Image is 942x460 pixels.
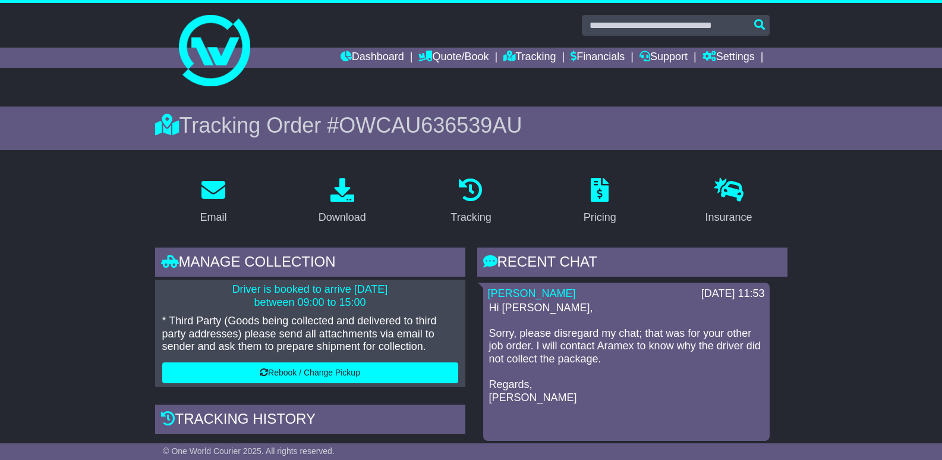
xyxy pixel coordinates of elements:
[443,174,499,230] a: Tracking
[162,283,458,309] p: Driver is booked to arrive [DATE] between 09:00 to 15:00
[705,209,752,226] div: Insurance
[489,302,764,430] p: Hi [PERSON_NAME], Sorry, please disregard my chat; that was for your other job order. I will cont...
[418,48,489,68] a: Quote/Book
[698,174,760,230] a: Insurance
[702,48,755,68] a: Settings
[192,174,234,230] a: Email
[576,174,624,230] a: Pricing
[701,287,765,301] div: [DATE] 11:53
[163,446,335,456] span: © One World Courier 2025. All rights reserved.
[339,113,522,137] span: OWCAU636539AU
[571,48,625,68] a: Financials
[488,287,576,299] a: [PERSON_NAME]
[162,362,458,383] button: Rebook / Change Pickup
[155,112,787,138] div: Tracking Order #
[639,48,688,68] a: Support
[299,443,417,456] div: [DATE] 17:00 (GMT +10)
[503,48,556,68] a: Tracking
[584,209,616,226] div: Pricing
[155,443,465,456] div: Estimated Delivery -
[311,174,374,230] a: Download
[450,209,491,226] div: Tracking
[200,209,226,226] div: Email
[162,315,458,353] p: * Third Party (Goods being collected and delivered to third party addresses) please send all atta...
[319,209,366,226] div: Download
[477,248,787,280] div: RECENT CHAT
[155,248,465,280] div: Manage collection
[155,405,465,437] div: Tracking history
[341,48,404,68] a: Dashboard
